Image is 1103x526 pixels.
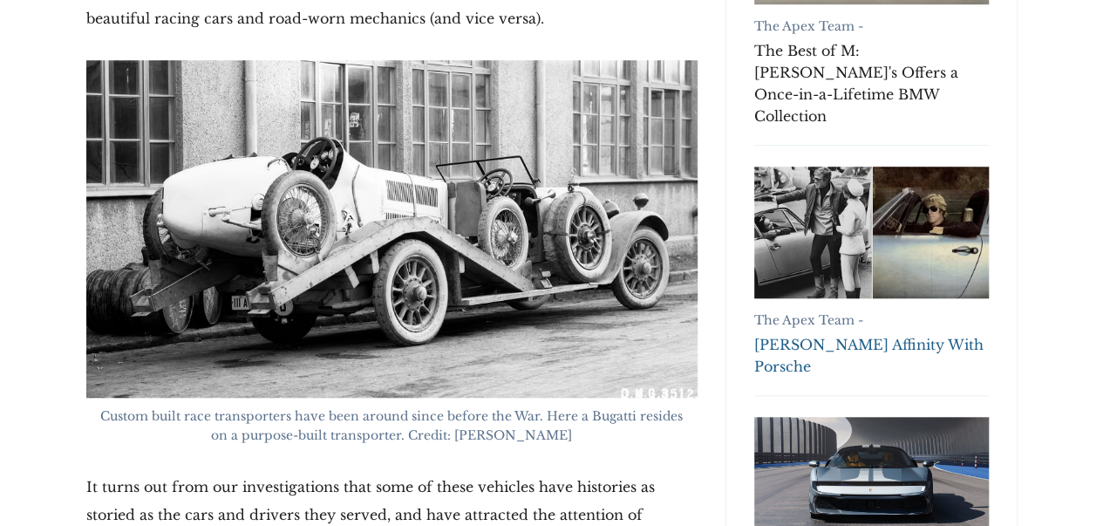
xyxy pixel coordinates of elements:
[86,406,698,445] figcaption: Custom built race transporters have been around since before the War. Here a Bugatti resides on a...
[754,167,989,298] a: Robert Redford's Affinity With Porsche
[754,334,989,378] a: [PERSON_NAME] Affinity With Porsche
[754,312,863,328] a: The Apex Team -
[754,40,989,127] a: The Best of M: [PERSON_NAME]'s Offers a Once-in-a-Lifetime BMW Collection
[754,18,863,34] a: The Apex Team -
